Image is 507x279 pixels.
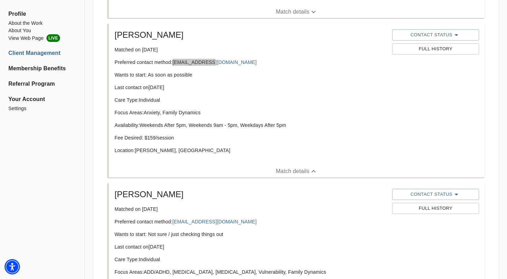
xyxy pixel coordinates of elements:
a: About You [8,27,76,34]
button: Full History [392,43,479,55]
p: Care Type: Individual [115,96,387,103]
p: Fee Desired: $ 159 /session [115,134,387,141]
button: Contact Status [392,189,479,200]
a: Referral Program [8,80,76,88]
h5: [PERSON_NAME] [115,29,387,41]
p: Last contact on [DATE] [115,243,387,250]
button: Match details [109,6,485,18]
div: Accessibility Menu [5,259,20,274]
p: Match details [276,8,309,16]
p: Focus Areas: Anxiety, Family Dynamics [115,109,387,116]
h5: [PERSON_NAME] [115,189,387,200]
p: Focus Areas: ADD/ADHD, [MEDICAL_DATA], [MEDICAL_DATA], Vulnerability, Family Dynamics [115,269,387,276]
p: Wants to start: Not sure / just checking things out [115,231,387,238]
a: About the Work [8,20,76,27]
span: Full History [396,205,476,213]
span: LIVE [46,34,60,42]
a: Membership Benefits [8,64,76,73]
p: Preferred contact method: [115,59,387,66]
a: [EMAIL_ADDRESS][DOMAIN_NAME] [172,219,257,224]
span: Full History [396,45,476,53]
a: [EMAIL_ADDRESS][DOMAIN_NAME] [172,59,257,65]
button: Match details [109,165,485,178]
p: Availability: Weekends After 5pm, Weekends 9am - 5pm, Weekdays After 5pm [115,122,387,129]
p: Match details [276,167,309,176]
p: Preferred contact method: [115,218,387,225]
a: View Web PageLIVE [8,34,76,42]
p: Wants to start: As soon as possible [115,71,387,78]
p: Matched on [DATE] [115,206,387,213]
p: Care Type: Individual [115,256,387,263]
button: Full History [392,203,479,214]
p: Matched on [DATE] [115,46,387,53]
a: Settings [8,105,76,112]
p: Last contact on [DATE] [115,84,387,91]
button: Contact Status [392,29,479,41]
span: Profile [8,10,76,18]
span: Contact Status [396,190,476,199]
span: Contact Status [396,31,476,39]
a: Client Management [8,49,76,57]
span: Your Account [8,95,76,103]
li: View Web Page [8,34,76,42]
p: Location: [PERSON_NAME], [GEOGRAPHIC_DATA] [115,147,387,154]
